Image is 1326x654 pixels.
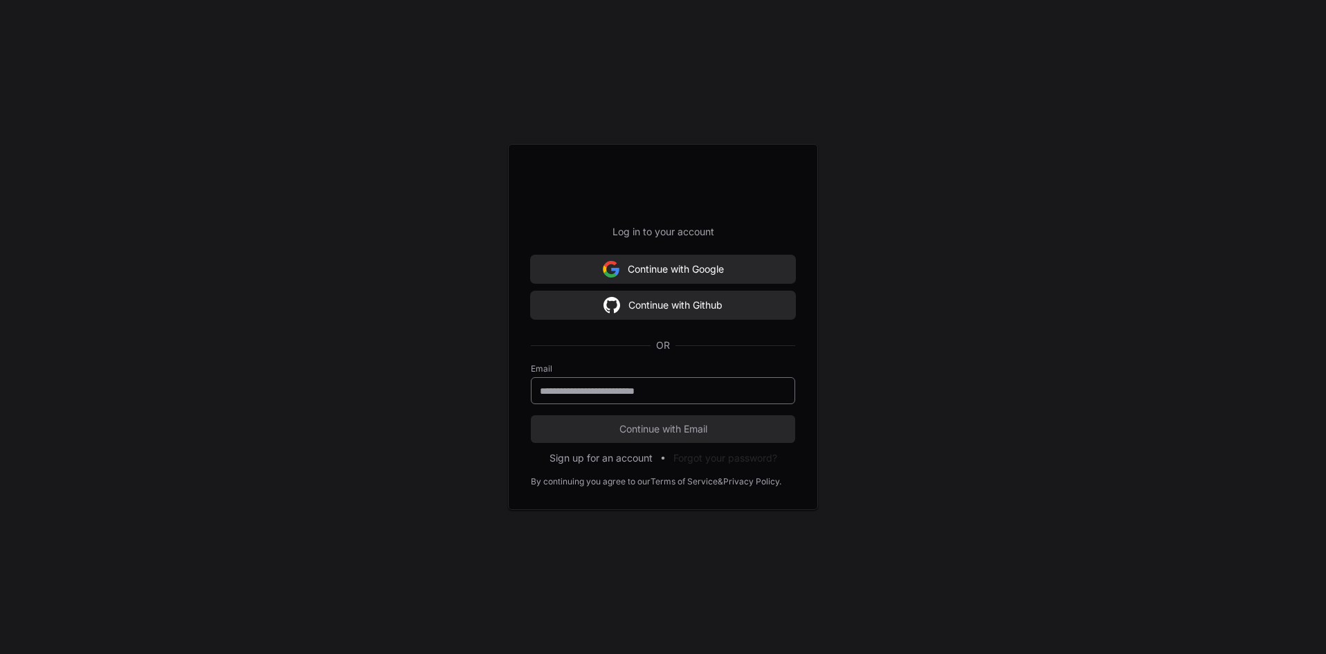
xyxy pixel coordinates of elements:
[723,476,781,487] a: Privacy Policy.
[531,225,795,239] p: Log in to your account
[531,422,795,436] span: Continue with Email
[531,363,795,374] label: Email
[651,338,675,352] span: OR
[718,476,723,487] div: &
[603,255,619,283] img: Sign in with google
[531,255,795,283] button: Continue with Google
[673,451,777,465] button: Forgot your password?
[651,476,718,487] a: Terms of Service
[531,291,795,319] button: Continue with Github
[603,291,620,319] img: Sign in with google
[531,476,651,487] div: By continuing you agree to our
[531,415,795,443] button: Continue with Email
[550,451,653,465] button: Sign up for an account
